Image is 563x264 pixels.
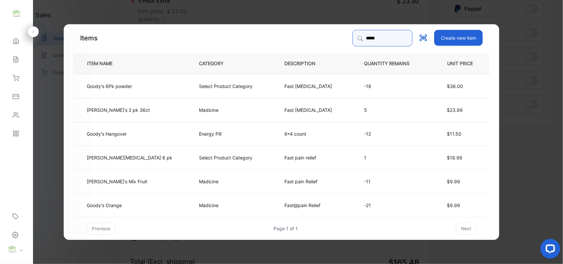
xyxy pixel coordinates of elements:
span: $18.99 [447,155,462,160]
p: Goody's Orange [87,202,122,209]
p: CATEGORY [199,60,234,67]
p: Items [80,33,98,43]
p: Madicine [199,178,224,185]
p: 1 [364,154,420,161]
span: $9.99 [447,179,460,184]
button: previous [87,223,116,235]
p: ITEM NAME [84,60,123,67]
p: 6*4 count [284,130,307,137]
p: Goody's Hangover [87,130,127,137]
p: DESCRIPTION [284,60,326,67]
p: Fast [MEDICAL_DATA] [284,107,332,113]
p: Energy Pill [199,130,224,137]
p: [PERSON_NAME][MEDICAL_DATA] 6 pk [87,154,172,161]
img: profile [7,244,17,254]
p: 5 [364,107,420,113]
p: -12 [364,130,420,137]
p: [PERSON_NAME]'s Mix Fruit [87,178,147,185]
p: Fast@pain Relief [284,202,320,209]
span: $9.99 [447,202,460,208]
iframe: LiveChat chat widget [535,236,563,264]
p: QUANTITY REMAINS [364,60,420,67]
span: $36.00 [447,83,463,89]
button: Create new item [434,30,483,46]
p: -18 [364,83,420,90]
div: Page 1 of 1 [274,225,298,232]
p: Fast [MEDICAL_DATA] [284,83,332,90]
p: [PERSON_NAME]'s 2 pk 36ct [87,107,150,113]
img: logo [12,9,21,19]
p: Fast pain Relief [284,178,317,185]
p: Madicine [199,107,224,113]
p: Madicine [199,202,224,209]
span: $23.99 [447,107,463,113]
p: Goody's 6Pk powder [87,83,132,90]
p: Fast pain relief [284,154,316,161]
p: -11 [364,178,420,185]
p: Select Product Category [199,83,252,90]
button: next [456,223,476,235]
p: -21 [364,202,420,209]
span: $11.50 [447,131,461,137]
p: Select Product Category [199,154,252,161]
p: UNIT PRICE [442,60,479,67]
